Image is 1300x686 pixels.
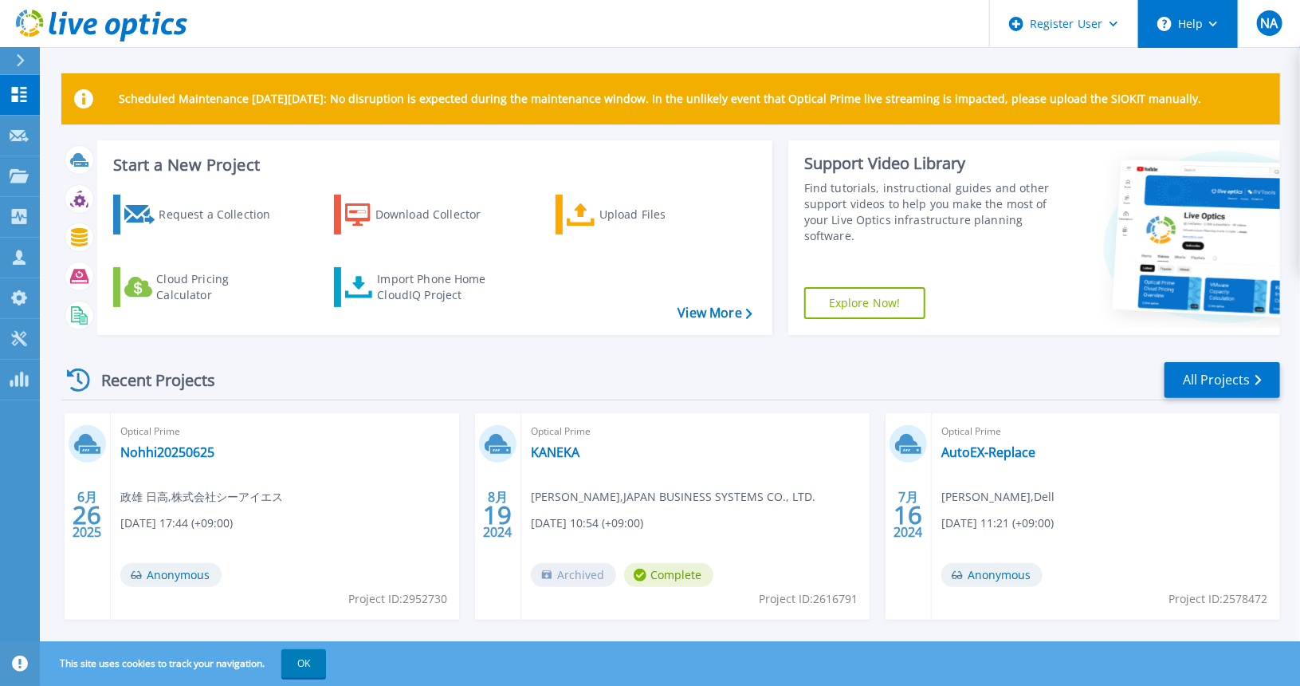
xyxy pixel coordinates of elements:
h3: Start a New Project [113,156,752,174]
span: NA [1260,17,1278,30]
div: 7月 2024 [893,486,923,544]
a: AutoEX-Replace [941,444,1035,460]
span: Project ID: 2616791 [759,590,858,608]
div: Recent Projects [61,361,237,400]
span: Project ID: 2578472 [1169,590,1268,608]
span: This site uses cookies to track your navigation. [44,649,326,678]
a: View More [678,306,752,321]
span: [DATE] 17:44 (+09:00) [120,514,233,532]
div: Request a Collection [159,199,286,231]
button: OK [281,649,326,678]
div: Upload Files [599,199,727,231]
span: Complete [624,563,713,587]
span: [DATE] 10:54 (+09:00) [531,514,643,532]
span: Optical Prime [531,423,860,440]
a: Explore Now! [804,287,925,319]
span: 政雄 日高 , 株式会社シーアイエス [120,488,283,506]
div: Cloud Pricing Calculator [156,271,284,303]
a: All Projects [1165,362,1280,398]
span: Optical Prime [120,423,450,440]
span: 16 [894,508,922,522]
a: Download Collector [334,195,512,235]
span: [PERSON_NAME] , Dell [941,488,1055,506]
div: Support Video Library [804,153,1052,174]
span: 26 [73,508,101,522]
span: [PERSON_NAME] , JAPAN BUSINESS SYSTEMS CO., LTD. [531,488,815,506]
span: Archived [531,563,616,587]
span: [DATE] 11:21 (+09:00) [941,514,1054,532]
span: Anonymous [120,563,222,587]
div: 6月 2025 [72,486,102,544]
div: Import Phone Home CloudIQ Project [377,271,501,303]
span: 19 [483,508,512,522]
span: Project ID: 2952730 [348,590,447,608]
div: 8月 2024 [482,486,513,544]
span: Anonymous [941,563,1043,587]
a: KANEKA [531,444,579,460]
a: Nohhi20250625 [120,444,214,460]
div: Find tutorials, instructional guides and other support videos to help you make the most of your L... [804,180,1052,244]
p: Scheduled Maintenance [DATE][DATE]: No disruption is expected during the maintenance window. In t... [119,93,1202,105]
a: Upload Files [556,195,733,235]
a: Request a Collection [113,195,291,235]
a: Cloud Pricing Calculator [113,267,291,307]
div: Download Collector [375,199,503,231]
span: Optical Prime [941,423,1271,440]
